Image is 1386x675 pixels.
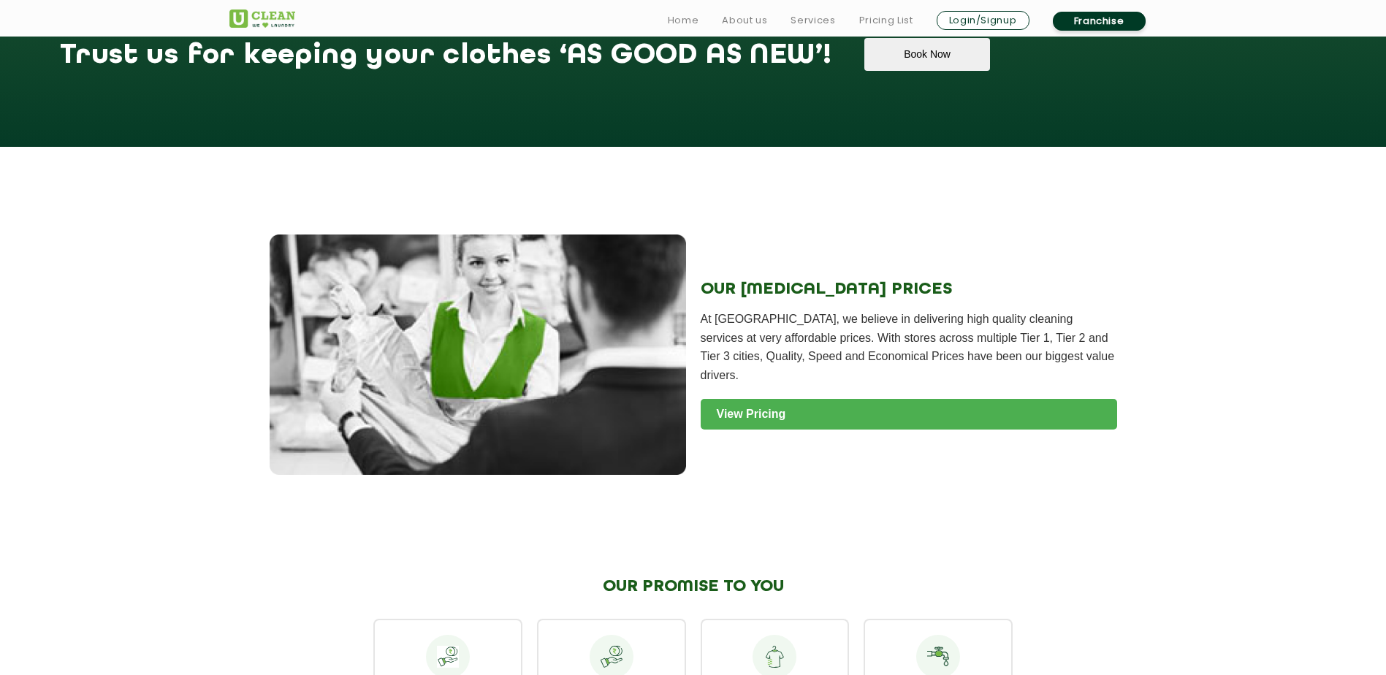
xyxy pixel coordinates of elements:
button: Book Now [864,38,989,71]
img: UClean Laundry and Dry Cleaning [229,9,295,28]
a: Home [668,12,699,29]
a: About us [722,12,767,29]
a: Franchise [1053,12,1146,31]
h2: OUR PROMISE TO YOU [373,577,1013,596]
a: Pricing List [859,12,913,29]
a: View Pricing [701,399,1117,430]
a: Services [791,12,835,29]
h2: OUR [MEDICAL_DATA] PRICES [701,280,1117,299]
h1: Trust us for keeping your clothes ‘AS GOOD AS NEW’! [60,38,831,87]
a: Login/Signup [937,11,1029,30]
img: Dry Cleaning Service [270,234,686,476]
p: At [GEOGRAPHIC_DATA], we believe in delivering high quality cleaning services at very affordable ... [701,310,1117,384]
